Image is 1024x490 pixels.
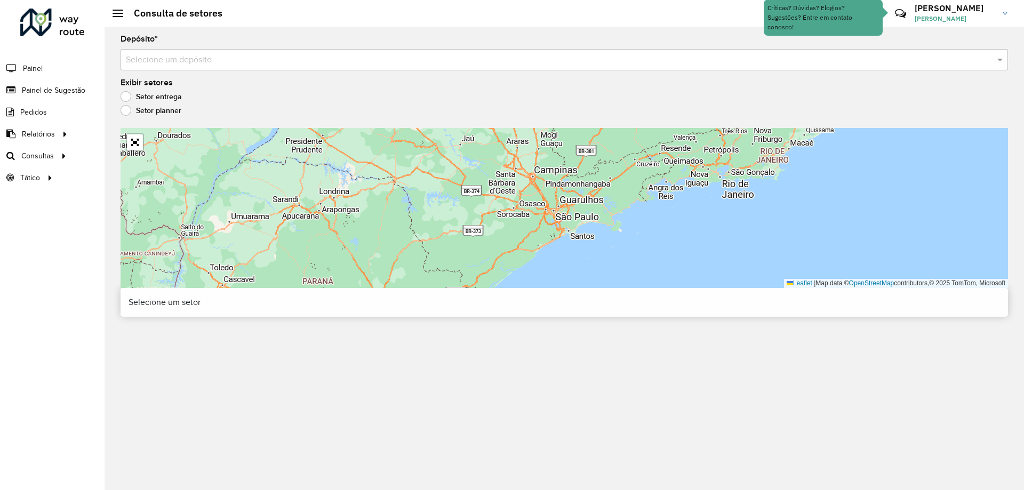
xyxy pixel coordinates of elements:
[22,85,85,96] span: Painel de Sugestão
[23,63,43,74] span: Painel
[849,279,894,287] a: OpenStreetMap
[21,150,54,162] span: Consultas
[889,2,912,25] a: Contato Rápido
[20,172,40,183] span: Tático
[915,3,995,13] h3: [PERSON_NAME]
[121,105,181,116] label: Setor planner
[20,107,47,118] span: Pedidos
[784,279,1008,288] div: Map data © contributors,© 2025 TomTom, Microsoft
[814,279,815,287] span: |
[121,76,173,89] label: Exibir setores
[22,128,55,140] span: Relatórios
[123,7,222,19] h2: Consulta de setores
[121,33,158,45] label: Depósito
[121,288,1008,317] div: Selecione um setor
[121,91,182,102] label: Setor entrega
[915,14,995,23] span: [PERSON_NAME]
[127,134,143,150] a: Abrir mapa em tela cheia
[787,279,812,287] a: Leaflet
